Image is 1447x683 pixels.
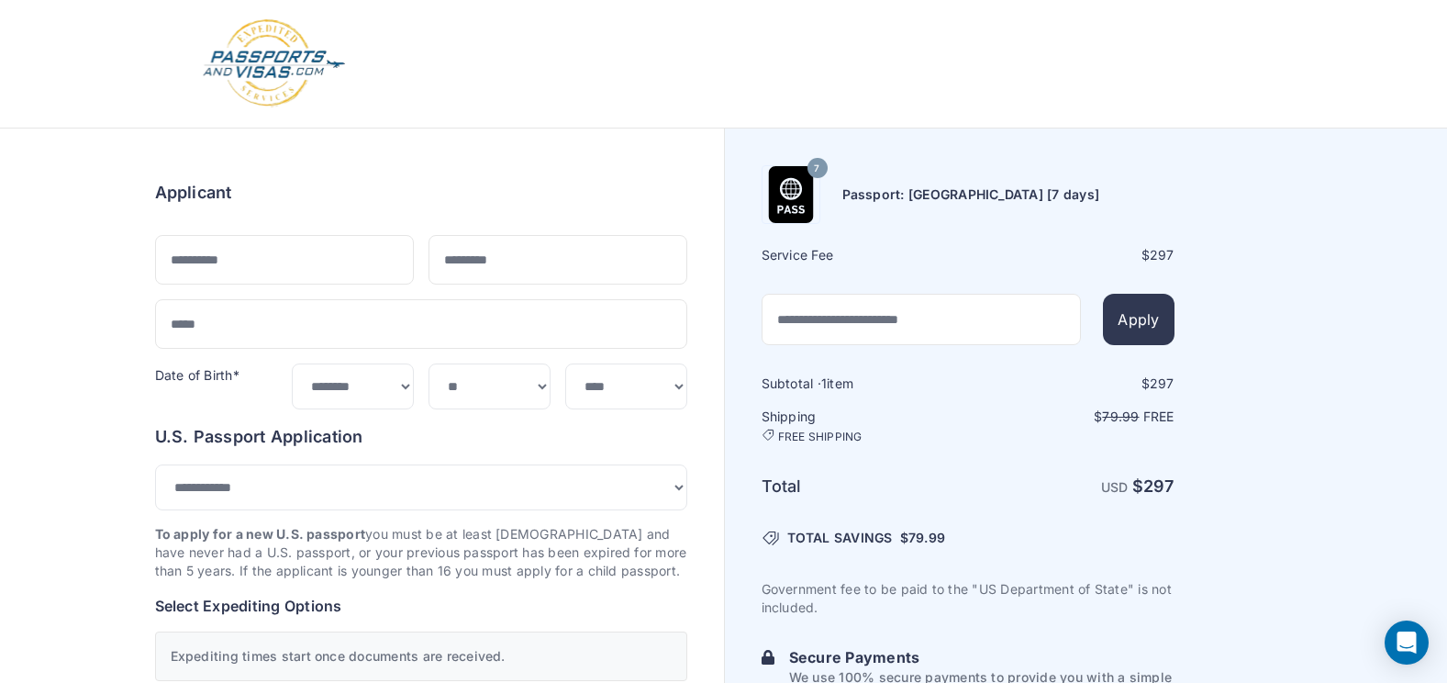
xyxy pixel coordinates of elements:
span: 79.99 [908,530,945,545]
strong: $ [1132,476,1174,496]
h6: U.S. Passport Application [155,424,687,450]
h6: Total [762,474,966,499]
div: Open Intercom Messenger [1385,621,1429,665]
p: you must be at least [DEMOGRAPHIC_DATA] and have never had a U.S. passport, or your previous pass... [155,525,687,580]
h6: Select Expediting Options [155,595,687,617]
h6: Applicant [155,180,232,206]
h6: Shipping [762,408,966,444]
span: 7 [814,157,819,181]
img: Logo [201,18,347,109]
strong: To apply for a new U.S. passport [155,526,366,542]
p: Government fee to be paid to the "US Department of State" is not included. [762,580,1174,617]
label: Date of Birth* [155,367,239,383]
span: 297 [1143,476,1174,496]
h6: Passport: [GEOGRAPHIC_DATA] [7 days] [842,185,1100,204]
span: 297 [1150,247,1174,263]
img: Product Name [762,166,819,223]
span: 79.99 [1102,409,1139,424]
button: Apply [1103,294,1174,345]
span: TOTAL SAVINGS [787,529,893,547]
span: 297 [1150,375,1174,391]
h6: Secure Payments [789,646,1174,668]
span: $ [900,529,945,547]
p: $ [970,408,1174,426]
span: USD [1101,479,1129,495]
div: $ [970,375,1174,393]
div: $ [970,246,1174,264]
div: Expediting times start once documents are received. [155,632,687,681]
span: Free [1143,409,1174,424]
h6: Service Fee [762,246,966,264]
span: FREE SHIPPING [778,430,863,444]
h6: Subtotal · item [762,375,966,393]
span: 1 [821,375,827,391]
